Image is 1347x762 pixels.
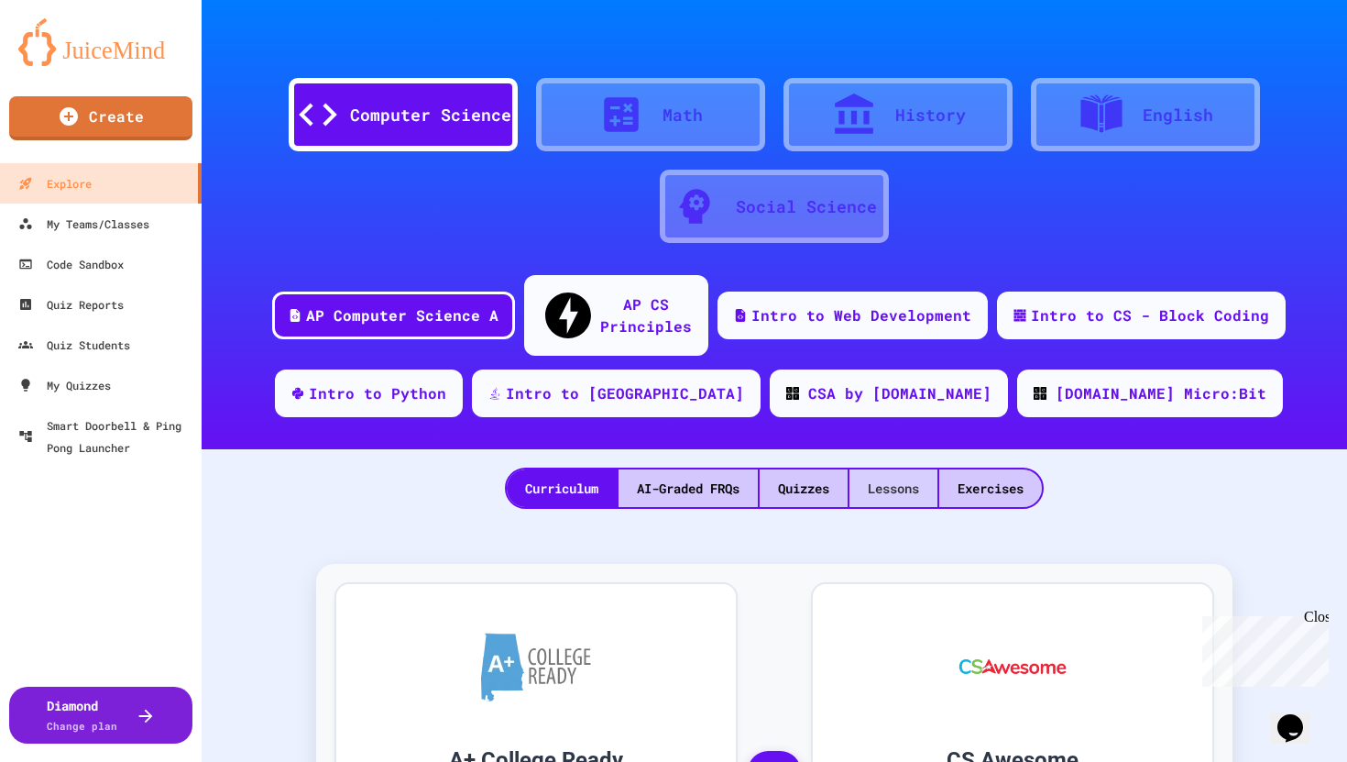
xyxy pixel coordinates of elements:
img: A+ College Ready [481,633,591,701]
div: My Quizzes [18,374,111,396]
div: Quiz Reports [18,293,124,315]
span: Change plan [47,719,117,733]
div: [DOMAIN_NAME] Micro:Bit [1056,382,1266,404]
div: Exercises [939,469,1042,507]
a: Create [9,96,192,140]
img: CODE_logo_RGB.png [1034,387,1046,400]
iframe: chat widget [1195,609,1329,687]
img: CS Awesome [941,612,1085,722]
div: Social Science [736,194,877,219]
div: CSA by [DOMAIN_NAME] [808,382,991,404]
div: Intro to Web Development [751,304,971,326]
div: Diamond [47,696,117,734]
div: Quizzes [760,469,848,507]
div: Code Sandbox [18,253,124,275]
button: DiamondChange plan [9,687,192,744]
div: Lessons [849,469,937,507]
div: AP CS Principles [600,293,692,337]
div: Quiz Students [18,334,130,356]
img: logo-orange.svg [18,18,183,66]
img: CODE_logo_RGB.png [786,387,799,400]
div: Explore [18,172,92,194]
div: My Teams/Classes [18,213,149,235]
div: AP Computer Science A [306,304,498,326]
div: Intro to [GEOGRAPHIC_DATA] [506,382,744,404]
div: Chat with us now!Close [7,7,126,116]
div: Smart Doorbell & Ping Pong Launcher [18,414,194,458]
iframe: chat widget [1270,689,1329,744]
div: Math [663,103,703,127]
div: Intro to CS - Block Coding [1031,304,1269,326]
div: Computer Science [350,103,511,127]
div: Intro to Python [309,382,446,404]
div: Curriculum [507,469,617,507]
div: English [1143,103,1213,127]
div: History [895,103,966,127]
div: AI-Graded FRQs [619,469,758,507]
